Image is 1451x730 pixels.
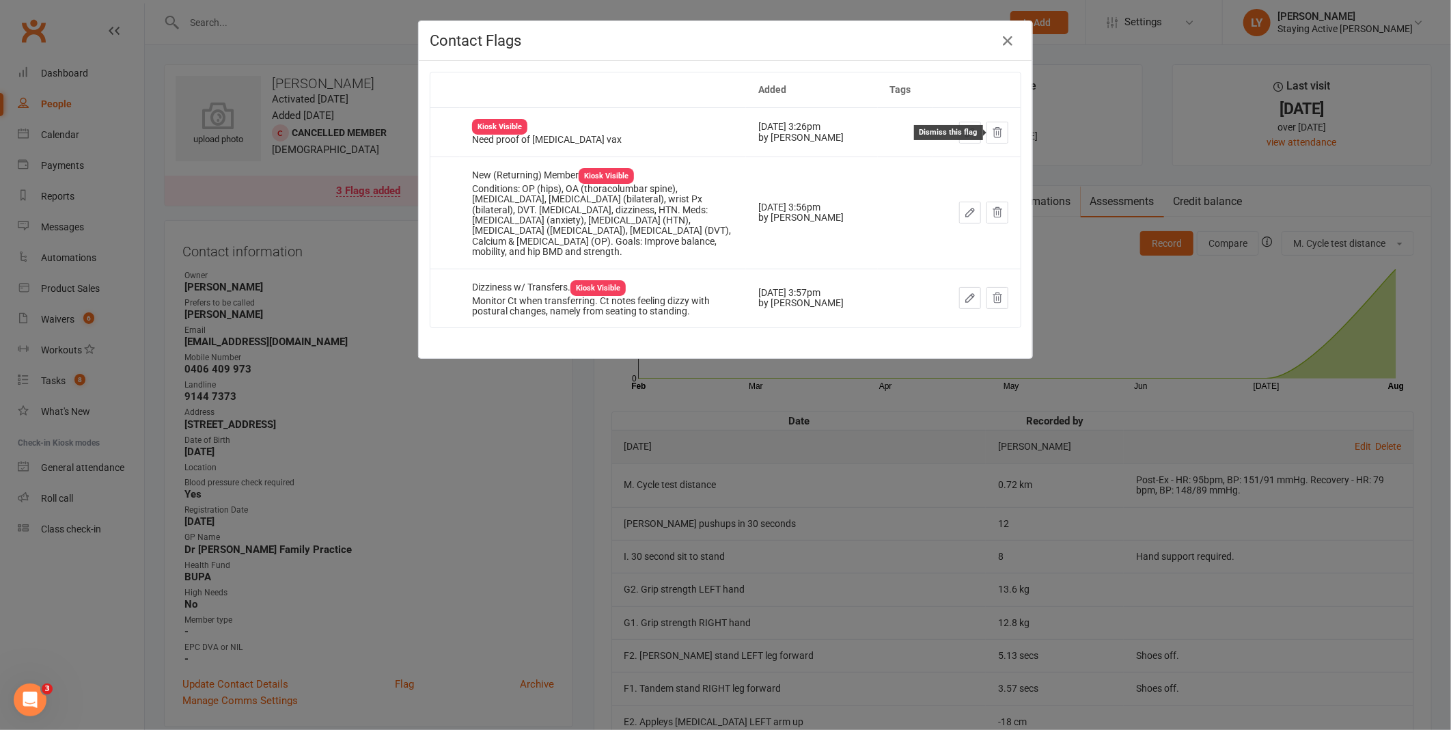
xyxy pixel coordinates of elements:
button: Close [997,30,1019,52]
span: New (Returning) Member [472,170,634,180]
button: Dismiss this flag [986,122,1008,144]
td: [DATE] 3:57pm by [PERSON_NAME] [746,269,878,328]
button: Dismiss this flag [986,287,1008,309]
div: Need proof of [MEDICAL_DATA] vax [472,135,734,145]
h4: Contact Flags [430,32,1021,49]
button: Dismiss this flag [986,202,1008,224]
iframe: Intercom live chat [14,684,46,716]
td: [DATE] 3:26pm by [PERSON_NAME] [746,107,878,156]
div: Conditions: OP (hips), OA (thoracolumbar spine), [MEDICAL_DATA], [MEDICAL_DATA] (bilateral), wris... [472,184,734,258]
th: Tags [878,72,932,107]
span: 3 [42,684,53,694]
div: Kiosk Visible [570,280,626,296]
span: Dizziness w/ Transfers. [472,282,626,293]
div: Dismiss this flag [914,125,983,139]
div: Kiosk Visible [472,119,527,135]
td: [DATE] 3:56pm by [PERSON_NAME] [746,157,878,269]
div: Monitor Ct when transferring. Ct notes feeling dizzy with postural changes, namely from seating t... [472,296,734,317]
div: Kiosk Visible [579,168,634,184]
th: Added [746,72,878,107]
